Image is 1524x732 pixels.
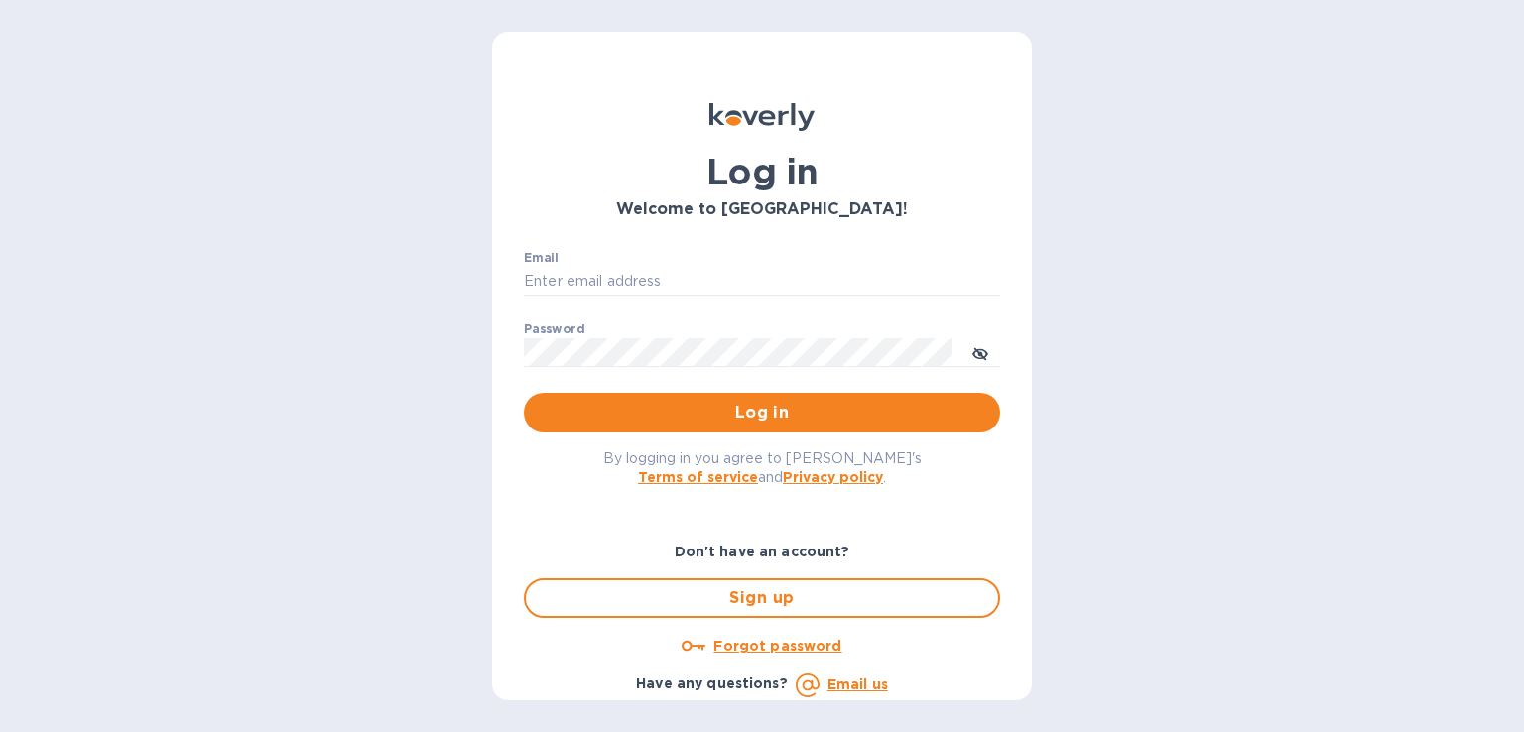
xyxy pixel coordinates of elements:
[524,323,584,335] label: Password
[540,401,984,425] span: Log in
[638,469,758,485] a: Terms of service
[675,544,850,559] b: Don't have an account?
[636,675,788,691] b: Have any questions?
[713,638,841,654] u: Forgot password
[783,469,883,485] a: Privacy policy
[524,578,1000,618] button: Sign up
[827,676,888,692] a: Email us
[960,332,1000,372] button: toggle password visibility
[524,252,559,264] label: Email
[524,393,1000,432] button: Log in
[709,103,815,131] img: Koverly
[524,151,1000,192] h1: Log in
[542,586,982,610] span: Sign up
[524,200,1000,219] h3: Welcome to [GEOGRAPHIC_DATA]!
[603,450,922,485] span: By logging in you agree to [PERSON_NAME]'s and .
[524,267,1000,297] input: Enter email address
